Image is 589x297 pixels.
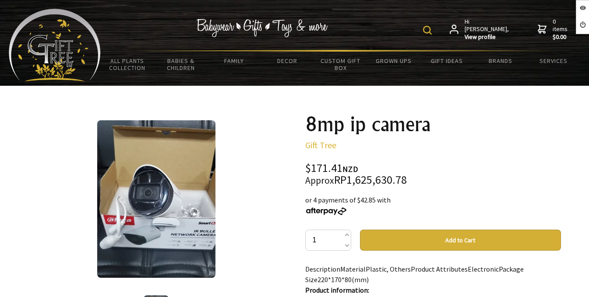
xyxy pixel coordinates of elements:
[154,52,208,77] a: Babies & Children
[305,163,561,186] div: $171.41 RP1,625,630.78
[360,230,561,251] button: Add to Cart
[196,19,328,37] img: Babywear - Gifts - Toys & more
[97,120,215,278] img: 8mp ip camera
[474,52,527,70] a: Brands
[420,52,474,70] a: Gift Ideas
[305,207,347,215] img: Afterpay
[261,52,314,70] a: Decor
[367,52,420,70] a: Grown Ups
[553,33,569,41] strong: $0.00
[9,9,101,81] img: Babyware - Gifts - Toys and more...
[465,33,510,41] strong: View profile
[305,286,369,294] strong: Product information:
[305,195,561,216] div: or 4 payments of $42.85 with
[342,164,358,174] span: NZD
[553,17,569,41] span: 0 items
[314,52,367,77] a: Custom Gift Box
[465,18,510,41] span: Hi [PERSON_NAME],
[305,175,334,186] small: Approx
[305,114,561,135] h1: 8mp ip camera
[101,52,154,77] a: All Plants Collection
[527,52,580,70] a: Services
[207,52,261,70] a: Family
[450,18,510,41] a: Hi [PERSON_NAME],View profile
[423,26,432,35] img: product search
[538,18,569,41] a: 0 items$0.00
[305,140,336,150] a: Gift Tree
